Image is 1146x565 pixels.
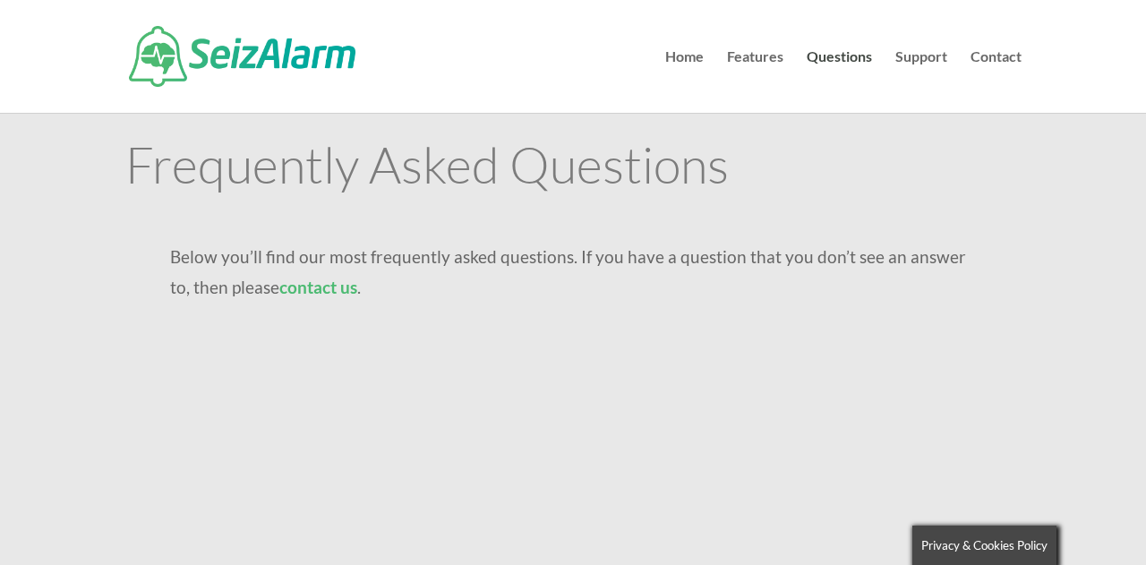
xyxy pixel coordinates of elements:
[665,50,704,113] a: Home
[971,50,1022,113] a: Contact
[279,277,357,297] a: contact us
[807,50,872,113] a: Questions
[727,50,783,113] a: Features
[921,538,1048,552] span: Privacy & Cookies Policy
[125,139,1022,198] h1: Frequently Asked Questions
[170,242,977,303] p: Below you’ll find our most frequently asked questions. If you have a question that you don’t see ...
[895,50,947,113] a: Support
[129,26,355,87] img: SeizAlarm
